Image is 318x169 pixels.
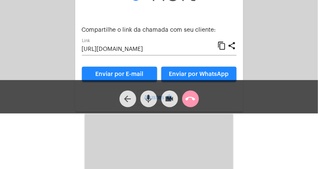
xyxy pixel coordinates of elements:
[169,71,229,77] span: Enviar por WhatsApp
[144,94,154,104] mat-icon: mic
[82,27,237,33] p: Compartilhe o link da chamada com seu cliente:
[95,71,143,77] span: Enviar por E-mail
[161,67,237,82] button: Enviar por WhatsApp
[186,94,196,104] mat-icon: call_end
[82,67,157,82] a: Enviar por E-mail
[123,94,133,104] mat-icon: arrow_back
[218,41,226,51] mat-icon: content_copy
[165,94,175,104] mat-icon: videocam
[228,41,237,51] mat-icon: share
